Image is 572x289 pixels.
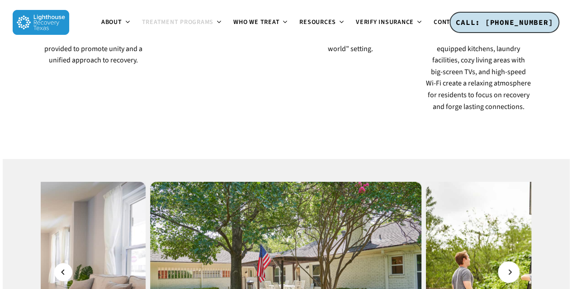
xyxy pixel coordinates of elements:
[434,18,462,27] span: Contact
[142,18,214,27] span: Treatment Programs
[299,18,336,27] span: Resources
[356,18,414,27] span: Verify Insurance
[13,10,69,35] img: Lighthouse Recovery Texas
[449,12,559,33] a: CALL: [PHONE_NUMBER]
[228,19,294,26] a: Who We Treat
[350,19,428,26] a: Verify Insurance
[96,19,137,26] a: About
[137,19,228,26] a: Treatment Programs
[54,263,72,281] button: Previous
[456,18,553,27] span: CALL: [PHONE_NUMBER]
[500,263,518,281] button: Next
[101,18,122,27] span: About
[233,18,279,27] span: Who We Treat
[428,19,476,26] a: Contact
[294,19,350,26] a: Resources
